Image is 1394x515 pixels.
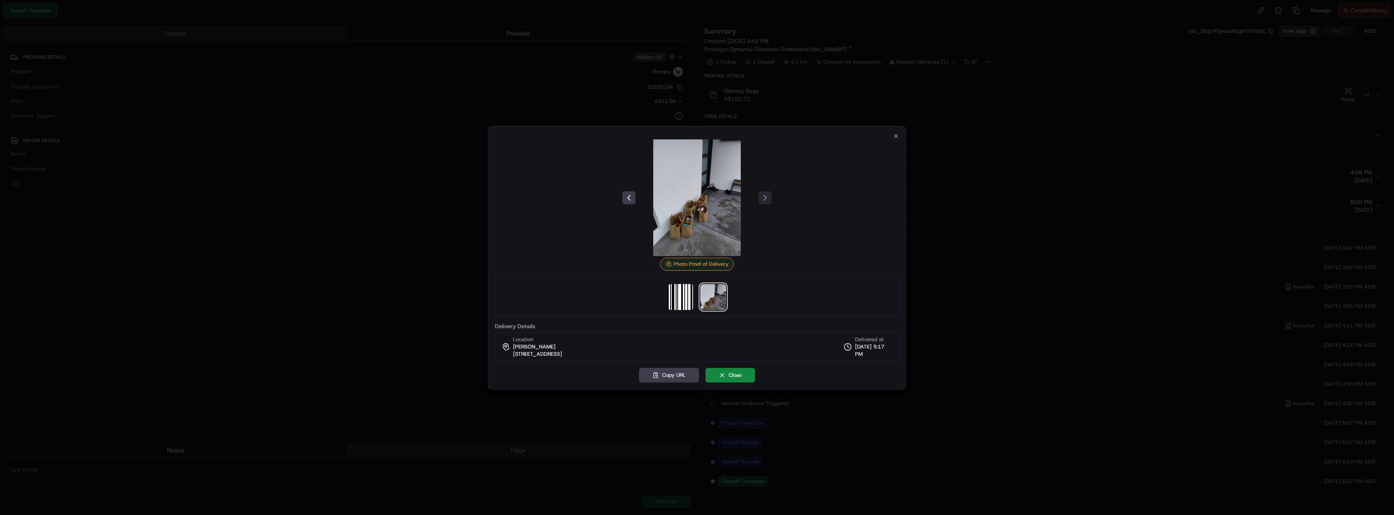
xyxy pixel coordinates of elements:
label: Delivery Details [495,323,899,329]
img: photo_proof_of_delivery image [700,284,726,310]
div: Photo Proof of Delivery [660,258,734,271]
button: Copy URL [639,368,699,383]
img: barcode_scan_on_pickup image [668,284,694,310]
span: [DATE] 5:17 PM [855,343,892,358]
span: Delivered at [855,336,892,343]
span: Location [513,336,533,343]
img: photo_proof_of_delivery image [639,139,755,256]
span: [PERSON_NAME] [513,343,556,350]
span: [STREET_ADDRESS] [513,350,562,358]
button: Close [706,368,755,383]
